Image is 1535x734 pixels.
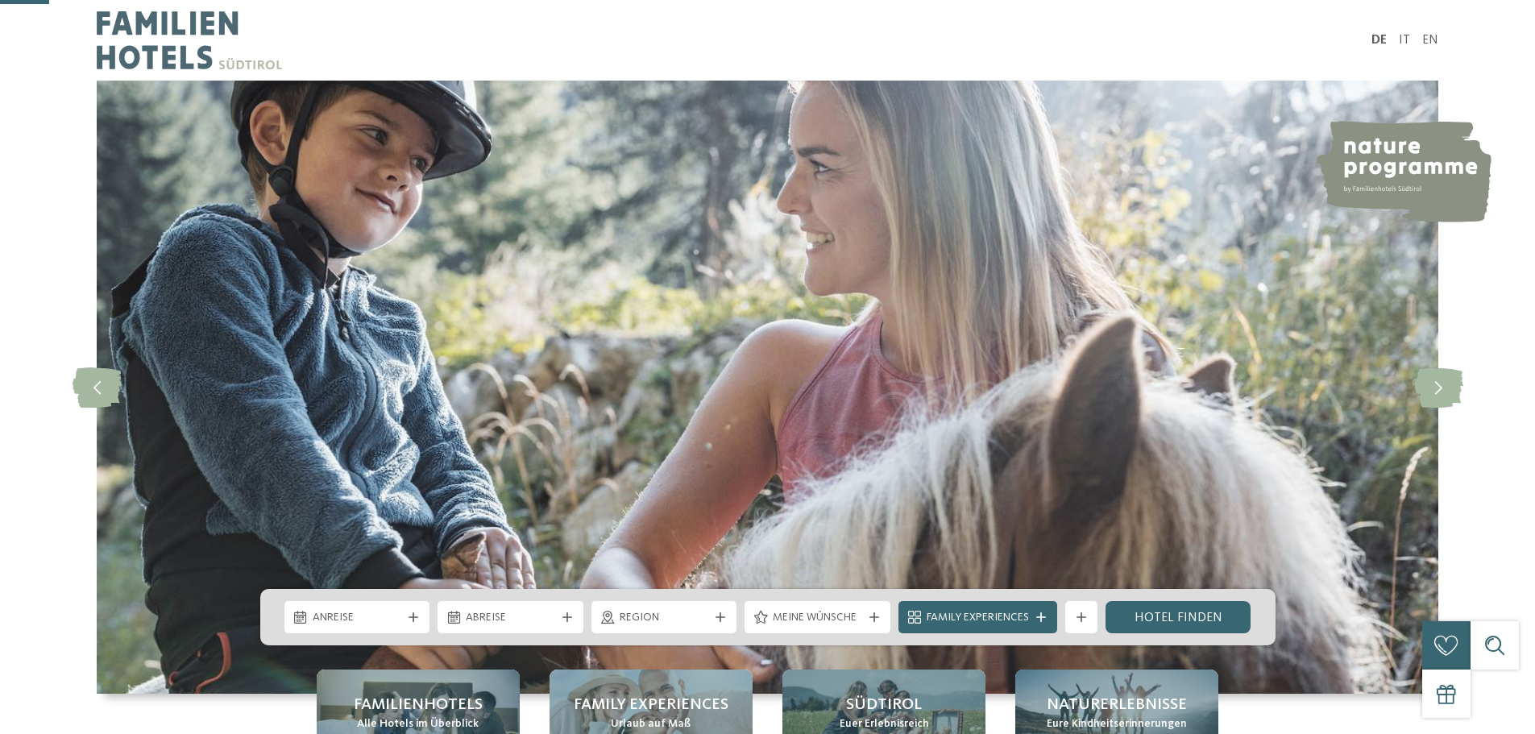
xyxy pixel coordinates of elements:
[1371,34,1387,47] a: DE
[1047,694,1187,716] span: Naturerlebnisse
[1106,601,1251,633] a: Hotel finden
[611,716,691,732] span: Urlaub auf Maß
[927,610,1029,626] span: Family Experiences
[313,610,402,626] span: Anreise
[354,694,483,716] span: Familienhotels
[574,694,728,716] span: Family Experiences
[97,81,1438,694] img: Familienhotels Südtirol: The happy family places
[773,610,862,626] span: Meine Wünsche
[1314,121,1491,222] img: nature programme by Familienhotels Südtirol
[466,610,555,626] span: Abreise
[620,610,709,626] span: Region
[357,716,479,732] span: Alle Hotels im Überblick
[1047,716,1187,732] span: Eure Kindheitserinnerungen
[840,716,929,732] span: Euer Erlebnisreich
[1422,34,1438,47] a: EN
[1399,34,1410,47] a: IT
[846,694,922,716] span: Südtirol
